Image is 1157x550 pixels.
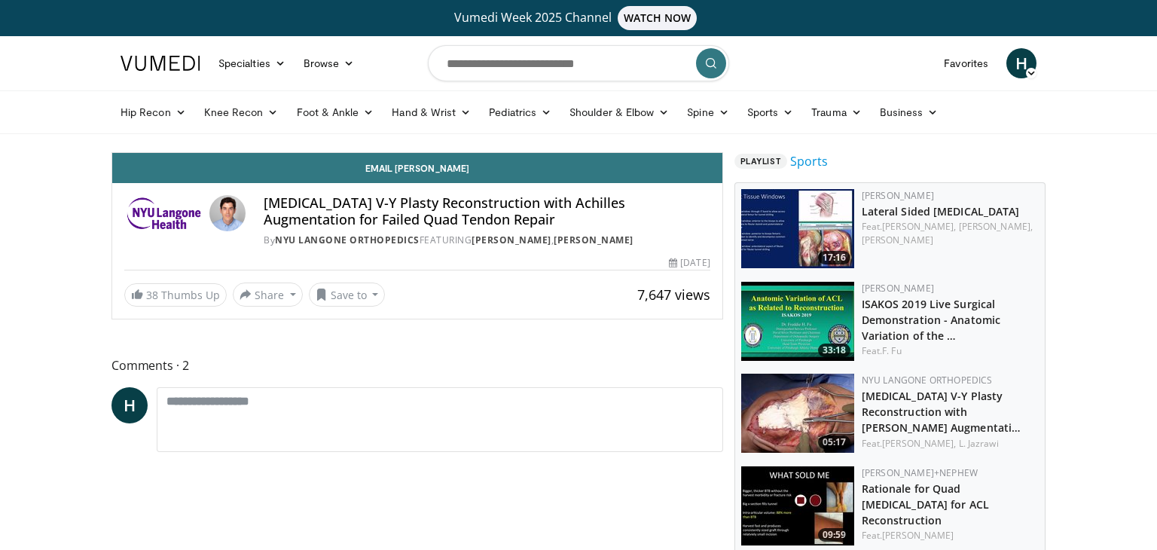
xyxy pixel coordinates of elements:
[264,234,710,247] div: By FEATURING ,
[882,437,956,450] a: [PERSON_NAME],
[871,97,948,127] a: Business
[741,466,854,545] a: 09:59
[383,97,480,127] a: Hand & Wrist
[275,234,420,246] a: NYU Langone Orthopedics
[818,344,850,357] span: 33:18
[233,283,303,307] button: Share
[618,6,698,30] span: WATCH NOW
[554,234,633,246] a: [PERSON_NAME]
[111,356,723,375] span: Comments 2
[741,282,854,361] a: 33:18
[1006,48,1036,78] a: H
[560,97,678,127] a: Shoulder & Elbow
[734,154,787,169] span: Playlist
[862,529,1039,542] div: Feat.
[264,195,710,228] h4: [MEDICAL_DATA] V-Y Plasty Reconstruction with Achilles Augmentation for Failed Quad Tendon Repair
[124,283,227,307] a: 38 Thumbs Up
[862,234,933,246] a: [PERSON_NAME]
[862,282,934,295] a: [PERSON_NAME]
[195,97,288,127] a: Knee Recon
[111,97,195,127] a: Hip Recon
[818,528,850,542] span: 09:59
[288,97,383,127] a: Foot & Ankle
[959,220,1033,233] a: [PERSON_NAME],
[790,152,828,170] a: Sports
[472,234,551,246] a: [PERSON_NAME]
[862,466,978,479] a: [PERSON_NAME]+Nephew
[428,45,729,81] input: Search topics, interventions
[741,189,854,268] img: 7753dcb8-cd07-4147-b37c-1b502e1576b2.150x105_q85_crop-smart_upscale.jpg
[862,220,1039,247] div: Feat.
[209,195,246,231] img: Avatar
[741,374,854,453] a: 05:17
[959,437,999,450] a: L. Jazrawi
[862,481,989,527] a: Rationale for Quad [MEDICAL_DATA] for ACL Reconstruction
[112,153,722,183] a: Email [PERSON_NAME]
[741,189,854,268] a: 17:16
[295,48,364,78] a: Browse
[678,97,737,127] a: Spine
[209,48,295,78] a: Specialties
[862,189,934,202] a: [PERSON_NAME]
[862,297,1000,343] a: ISAKOS 2019 Live Surgical Demonstration - Anatomic Variation of the …
[124,195,203,231] img: NYU Langone Orthopedics
[818,251,850,264] span: 17:16
[111,387,148,423] a: H
[862,389,1021,435] a: [MEDICAL_DATA] V-Y Plasty Reconstruction with [PERSON_NAME] Augmentati…
[741,374,854,453] img: d014f5fd-cbc6-43de-885c-b4dd16b39b80.jpg.150x105_q85_crop-smart_upscale.jpg
[862,344,1039,358] div: Feat.
[882,529,954,542] a: [PERSON_NAME]
[669,256,710,270] div: [DATE]
[935,48,997,78] a: Favorites
[862,374,993,387] a: NYU Langone Orthopedics
[882,220,956,233] a: [PERSON_NAME],
[146,288,158,302] span: 38
[862,437,1039,451] div: Feat.
[802,97,871,127] a: Trauma
[121,56,200,71] img: VuMedi Logo
[480,97,560,127] a: Pediatrics
[741,282,854,361] img: c79497f0-7704-4586-bf38-b8940f557c0c.150x105_q85_crop-smart_upscale.jpg
[862,204,1020,218] a: Lateral Sided [MEDICAL_DATA]
[637,286,710,304] span: 7,647 views
[882,344,902,357] a: F. Fu
[738,97,803,127] a: Sports
[818,435,850,449] span: 05:17
[123,6,1034,30] a: Vumedi Week 2025 ChannelWATCH NOW
[741,466,854,545] img: a512d847-d879-48bf-a715-5d08a60e0a00.150x105_q85_crop-smart_upscale.jpg
[309,283,386,307] button: Save to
